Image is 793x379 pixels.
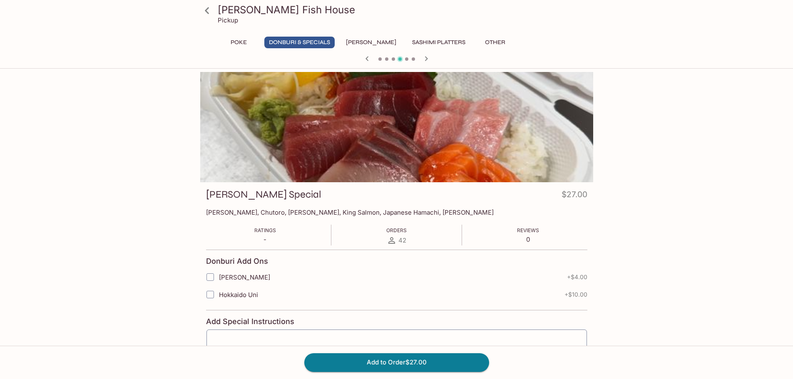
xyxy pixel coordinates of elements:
[200,72,593,182] div: Souza Special
[206,317,587,326] h4: Add Special Instructions
[517,227,539,233] span: Reviews
[218,16,238,24] p: Pickup
[264,37,335,48] button: Donburi & Specials
[254,227,276,233] span: Ratings
[304,353,489,372] button: Add to Order$27.00
[219,291,258,299] span: Hokkaido Uni
[517,235,539,243] p: 0
[219,273,270,281] span: [PERSON_NAME]
[564,291,587,298] span: + $10.00
[477,37,514,48] button: Other
[206,208,587,216] p: [PERSON_NAME], Chutoro, [PERSON_NAME], King Salmon, Japanese Hamachi, [PERSON_NAME]
[206,188,321,201] h3: [PERSON_NAME] Special
[341,37,401,48] button: [PERSON_NAME]
[386,227,407,233] span: Orders
[254,235,276,243] p: -
[408,37,470,48] button: Sashimi Platters
[220,37,258,48] button: Poke
[562,188,587,204] h4: $27.00
[398,236,406,244] span: 42
[206,257,268,266] h4: Donburi Add Ons
[218,3,590,16] h3: [PERSON_NAME] Fish House
[567,274,587,280] span: + $4.00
